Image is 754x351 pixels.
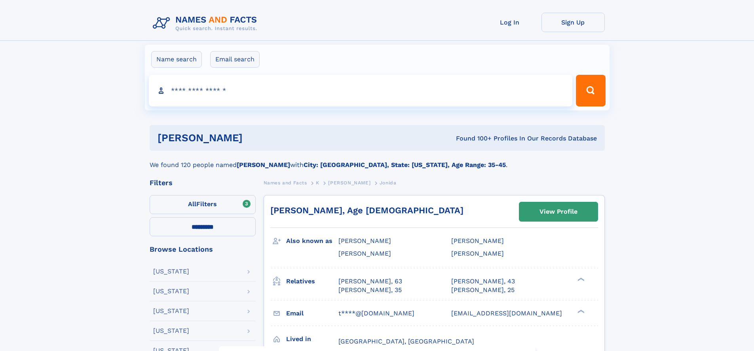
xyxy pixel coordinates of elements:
[519,202,598,221] a: View Profile
[286,332,338,346] h3: Lived in
[338,277,402,286] a: [PERSON_NAME], 63
[149,75,573,106] input: search input
[316,180,319,186] span: K
[270,205,463,215] a: [PERSON_NAME], Age [DEMOGRAPHIC_DATA]
[304,161,506,169] b: City: [GEOGRAPHIC_DATA], State: [US_STATE], Age Range: 35-45
[541,13,605,32] a: Sign Up
[150,195,256,214] label: Filters
[286,307,338,320] h3: Email
[158,133,349,143] h1: [PERSON_NAME]
[150,246,256,253] div: Browse Locations
[188,200,196,208] span: All
[575,277,585,282] div: ❯
[451,309,562,317] span: [EMAIL_ADDRESS][DOMAIN_NAME]
[151,51,202,68] label: Name search
[153,308,189,314] div: [US_STATE]
[150,13,264,34] img: Logo Names and Facts
[451,250,504,257] span: [PERSON_NAME]
[451,277,515,286] a: [PERSON_NAME], 43
[338,286,402,294] a: [PERSON_NAME], 35
[338,250,391,257] span: [PERSON_NAME]
[539,203,577,221] div: View Profile
[316,178,319,188] a: K
[210,51,260,68] label: Email search
[338,237,391,245] span: [PERSON_NAME]
[328,178,370,188] a: [PERSON_NAME]
[264,178,307,188] a: Names and Facts
[576,75,605,106] button: Search Button
[150,151,605,170] div: We found 120 people named with .
[349,134,597,143] div: Found 100+ Profiles In Our Records Database
[286,234,338,248] h3: Also known as
[153,288,189,294] div: [US_STATE]
[153,328,189,334] div: [US_STATE]
[451,286,515,294] a: [PERSON_NAME], 25
[478,13,541,32] a: Log In
[237,161,290,169] b: [PERSON_NAME]
[451,237,504,245] span: [PERSON_NAME]
[150,179,256,186] div: Filters
[338,338,474,345] span: [GEOGRAPHIC_DATA], [GEOGRAPHIC_DATA]
[153,268,189,275] div: [US_STATE]
[380,180,397,186] span: Jonida
[286,275,338,288] h3: Relatives
[575,309,585,314] div: ❯
[328,180,370,186] span: [PERSON_NAME]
